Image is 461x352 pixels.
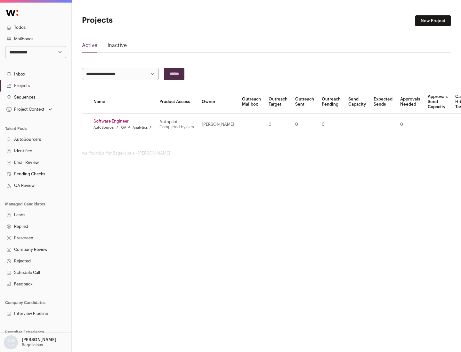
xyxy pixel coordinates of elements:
[318,90,344,114] th: Outreach Pending
[156,90,198,114] th: Product Access
[415,15,451,26] a: New Project
[291,114,318,136] td: 0
[198,90,238,114] th: Owner
[3,335,58,349] button: Open dropdown
[133,125,151,130] a: Analytics ↗
[121,125,130,130] a: QA ↗
[370,90,396,114] th: Expected Sends
[265,114,291,136] td: 0
[5,105,53,114] button: Open dropdown
[22,337,56,342] p: [PERSON_NAME]
[93,119,152,124] a: Software Engineer
[265,90,291,114] th: Outreach Target
[82,42,97,52] a: Active
[93,125,118,130] a: AutoSourcer ↗
[108,42,127,52] a: Inactive
[159,119,194,124] div: Autopilot
[238,90,265,114] th: Outreach Mailbox
[396,114,424,136] td: 0
[198,114,238,136] td: [PERSON_NAME]
[5,107,44,112] div: Project Context
[82,151,451,156] footer: wellfound:ai for Bagelicious - [PERSON_NAME]
[90,90,156,114] th: Name
[318,114,344,136] td: 0
[344,90,370,114] th: Send Capacity
[424,90,451,114] th: Approvals Send Capacity
[159,125,194,129] a: Completed by csm
[82,15,205,26] h1: Projects
[396,90,424,114] th: Approvals Needed
[4,335,18,349] img: nopic.png
[291,90,318,114] th: Outreach Sent
[22,342,43,348] p: Bagelicious
[3,6,22,19] img: Wellfound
